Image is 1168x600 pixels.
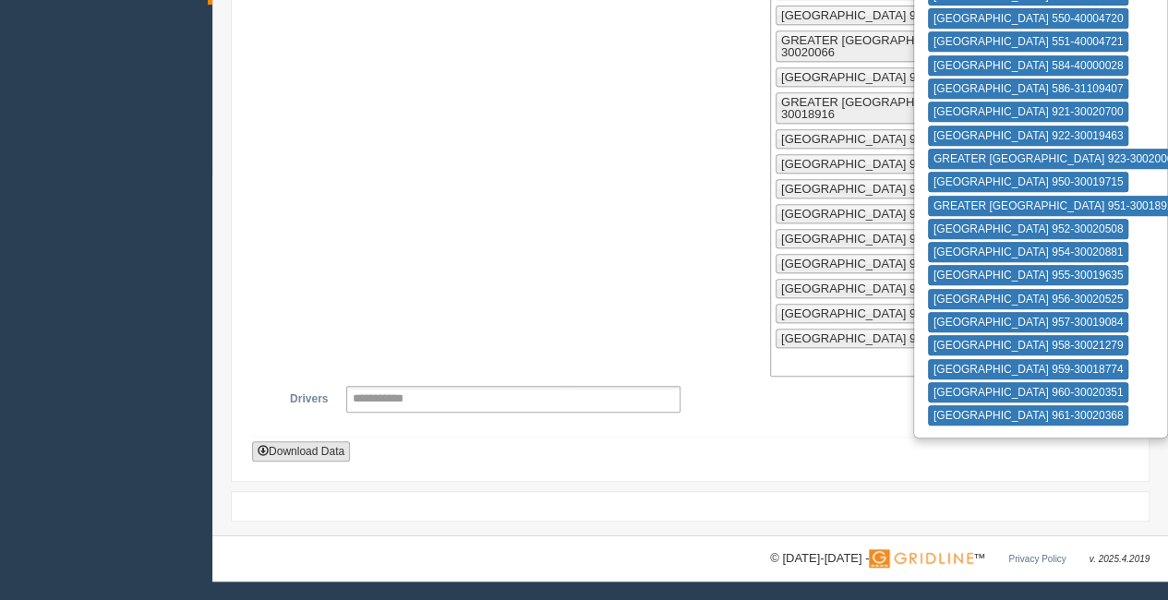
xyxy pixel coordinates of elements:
span: [GEOGRAPHIC_DATA] 959-30018774 [781,282,987,295]
span: [GEOGRAPHIC_DATA] 950-30019715 [781,70,987,84]
span: v. 2025.4.2019 [1090,554,1150,564]
button: [GEOGRAPHIC_DATA] 956-30020525 [928,289,1129,309]
img: Gridline [869,549,973,568]
button: [GEOGRAPHIC_DATA] 959-30018774 [928,359,1129,379]
span: [GEOGRAPHIC_DATA] 958-30021279 [781,257,987,270]
span: [GEOGRAPHIC_DATA] 955-30019635 [781,182,987,196]
button: Download Data [252,441,350,462]
span: GREATER [GEOGRAPHIC_DATA] 951-30018916 [781,95,993,121]
button: [GEOGRAPHIC_DATA] 955-30019635 [928,265,1129,285]
button: [GEOGRAPHIC_DATA] 957-30019084 [928,312,1129,332]
span: [GEOGRAPHIC_DATA] 954-30020881 [781,157,987,171]
span: [GEOGRAPHIC_DATA] 961-30020368 [781,331,987,345]
button: [GEOGRAPHIC_DATA] 960-30020351 [928,382,1129,402]
button: [GEOGRAPHIC_DATA] 954-30020881 [928,242,1129,262]
button: [GEOGRAPHIC_DATA] 586-31109407 [928,78,1129,99]
button: [GEOGRAPHIC_DATA] 958-30021279 [928,335,1129,355]
span: [GEOGRAPHIC_DATA] 956-30020525 [781,207,987,221]
button: [GEOGRAPHIC_DATA] 961-30020368 [928,405,1129,426]
span: [GEOGRAPHIC_DATA] 960-30020351 [781,306,987,320]
button: [GEOGRAPHIC_DATA] 551-40004721 [928,31,1129,52]
a: Privacy Policy [1008,554,1066,564]
button: [GEOGRAPHIC_DATA] 952-30020508 [928,219,1129,239]
button: [GEOGRAPHIC_DATA] 550-40004720 [928,8,1129,29]
button: [GEOGRAPHIC_DATA] 584-40000028 [928,55,1129,76]
span: GREATER [GEOGRAPHIC_DATA] 923-30020066 [781,33,993,59]
span: [GEOGRAPHIC_DATA] 957-30019084 [781,232,987,246]
button: [GEOGRAPHIC_DATA] 922-30019463 [928,126,1129,146]
label: Drivers [267,386,337,408]
span: [GEOGRAPHIC_DATA] 952-30020508 [781,132,987,146]
button: [GEOGRAPHIC_DATA] 950-30019715 [928,172,1129,192]
span: [GEOGRAPHIC_DATA] 922-30019463 [781,8,987,22]
div: © [DATE]-[DATE] - ™ [770,549,1150,569]
button: [GEOGRAPHIC_DATA] 921-30020700 [928,102,1129,122]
